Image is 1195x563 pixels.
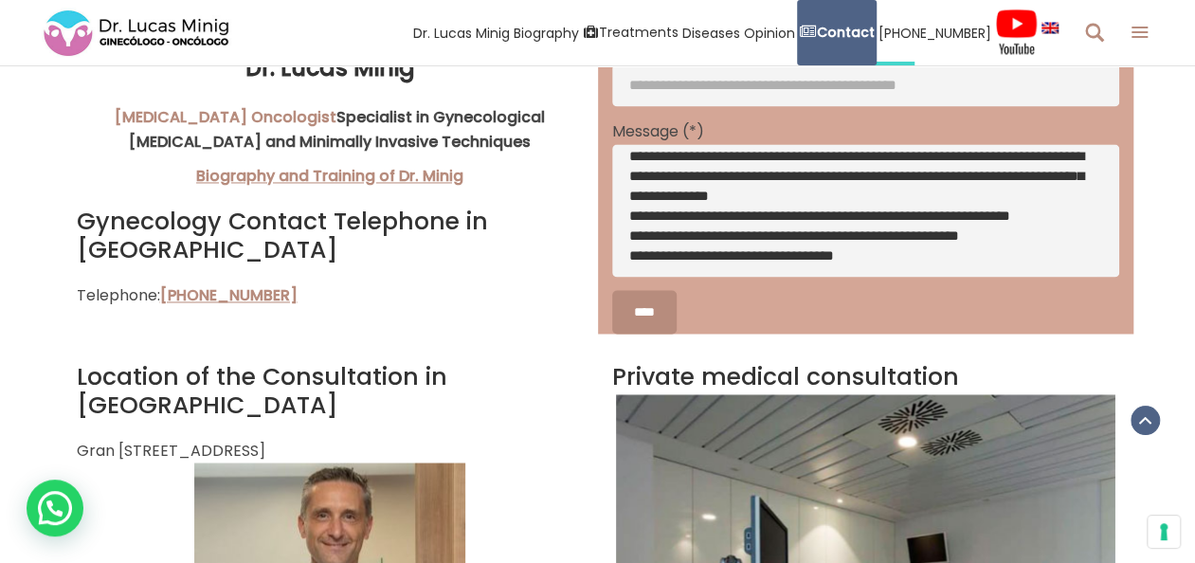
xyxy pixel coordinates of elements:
font: Message (*) [612,120,704,142]
font: Telephone: [77,284,160,306]
font: Specialist in Gynecological [MEDICAL_DATA] and Minimally Invasive Techniques [129,106,545,153]
font: Gynecology Contact Telephone in [GEOGRAPHIC_DATA] [77,205,488,266]
font: Location of the Consultation in [GEOGRAPHIC_DATA] [77,359,447,421]
font: [PHONE_NUMBER] [878,23,991,42]
font: Biography [514,23,579,42]
font: Opinion [744,23,795,42]
a: [PHONE_NUMBER] [160,284,298,306]
font: Dr. Lucas Minig [245,52,415,83]
img: English language [1041,22,1059,33]
font: Private medical consultation [612,359,959,392]
font: Treatments [599,23,679,42]
button: Your consent preferences for tracking technologies [1148,516,1180,548]
font: Diseases [682,23,740,42]
font: Gran [STREET_ADDRESS] [77,439,265,461]
font: Dr. Lucas Minig [413,23,510,42]
font: Contact [817,23,875,42]
img: Gynecology YouTube Videos [995,9,1038,56]
a: [MEDICAL_DATA] Oncologist [115,106,336,128]
a: Biography and Training of Dr. Minig [196,165,463,187]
